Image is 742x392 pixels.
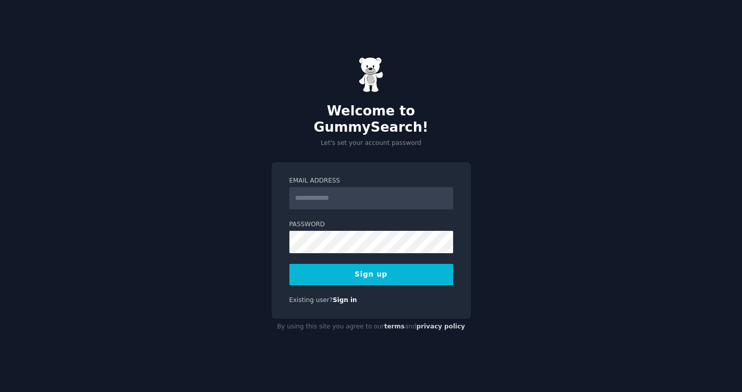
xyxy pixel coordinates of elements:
h2: Welcome to GummySearch! [272,103,471,135]
a: privacy policy [417,323,465,330]
p: Let's set your account password [272,139,471,148]
div: By using this site you agree to our and [272,319,471,335]
label: Email Address [289,176,453,186]
span: Existing user? [289,296,333,304]
label: Password [289,220,453,229]
button: Sign up [289,264,453,285]
img: Gummy Bear [359,57,384,93]
a: Sign in [333,296,357,304]
a: terms [384,323,404,330]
